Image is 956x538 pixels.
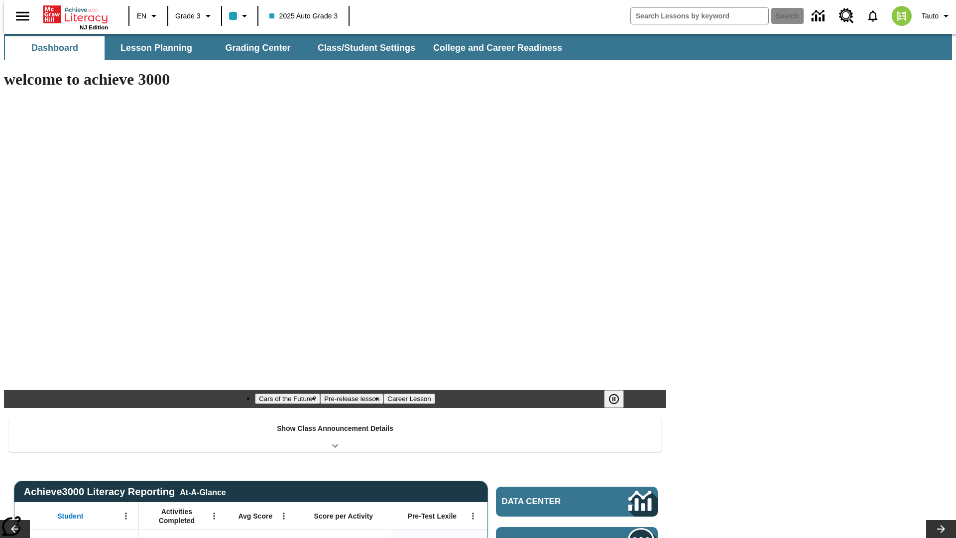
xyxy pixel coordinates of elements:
[383,394,435,404] button: Slide 3 Career Lesson
[137,11,146,21] span: EN
[255,394,320,404] button: Slide 1 Cars of the Future?
[631,8,768,24] input: search field
[180,486,226,497] div: At-A-Glance
[4,70,666,89] h1: welcome to achieve 3000
[207,509,222,524] button: Open Menu
[466,509,480,524] button: Open Menu
[208,36,308,60] button: Grading Center
[314,512,373,521] span: Score per Activity
[886,3,918,29] button: Select a new avatar
[604,390,634,408] div: Pause
[310,36,423,60] button: Class/Student Settings
[43,4,108,24] a: Home
[806,2,833,30] a: Data Center
[496,487,658,517] a: Data Center
[225,7,254,25] button: Class color is light blue. Change class color
[320,394,383,404] button: Slide 2 Pre-release lesson
[80,24,108,30] span: NJ Edition
[892,6,912,26] img: avatar image
[144,507,210,525] span: Activities Completed
[132,7,164,25] button: Language: EN, Select a language
[918,7,956,25] button: Profile/Settings
[8,1,37,31] button: Open side menu
[107,36,206,60] button: Lesson Planning
[24,486,226,498] span: Achieve3000 Literacy Reporting
[171,7,218,25] button: Grade: Grade 3, Select a grade
[269,11,338,21] span: 2025 Auto Grade 3
[4,34,952,60] div: SubNavbar
[277,423,393,434] p: Show Class Announcement Details
[425,36,570,60] button: College and Career Readiness
[276,509,291,524] button: Open Menu
[926,520,956,538] button: Lesson carousel, Next
[43,3,108,30] div: Home
[9,417,661,452] div: Show Class Announcement Details
[833,2,860,29] a: Resource Center, Will open in new tab
[860,3,886,29] a: Notifications
[57,512,83,521] span: Student
[175,11,201,21] span: Grade 3
[502,497,595,507] span: Data Center
[5,36,105,60] button: Dashboard
[408,512,457,521] span: Pre-Test Lexile
[119,509,133,524] button: Open Menu
[604,390,624,408] button: Pause
[4,36,571,60] div: SubNavbar
[238,512,272,521] span: Avg Score
[922,11,939,21] span: Tauto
